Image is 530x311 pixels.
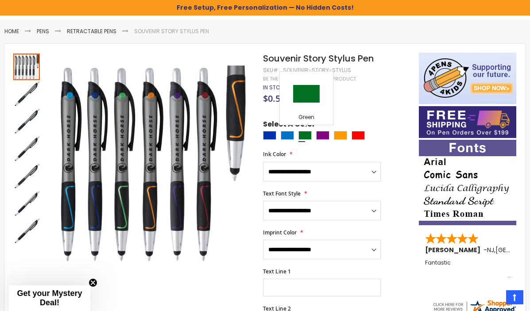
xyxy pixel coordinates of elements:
[263,76,356,82] a: Be the first to review this product
[263,52,374,65] span: Souvenir Story Stylus Pen
[13,135,41,162] div: Souvenir Story Stylus Pen
[419,106,516,138] img: Free shipping on orders over $199
[13,81,40,108] img: Souvenir Story Stylus Pen
[425,260,511,279] div: Fantastic
[37,27,49,35] a: Pens
[67,27,116,35] a: Retractable Pens
[263,229,297,236] span: Imprint Color
[263,190,301,197] span: Text Font Style
[334,131,347,140] div: Orange
[419,140,516,225] img: font-personalization-examples
[13,163,40,190] img: Souvenir Story Stylus Pen
[281,131,294,140] div: Blue Light
[13,80,41,108] div: Souvenir Story Stylus Pen
[50,65,251,267] img: Souvenir Story Stylus Pen
[13,108,40,135] img: Souvenir Story Stylus Pen
[13,108,41,135] div: Souvenir Story Stylus Pen
[13,53,41,80] div: Souvenir Story Stylus Pen
[13,162,41,190] div: Souvenir Story Stylus Pen
[298,131,312,140] div: Green
[13,190,41,217] div: Souvenir Story Stylus Pen
[13,191,40,217] img: Souvenir Story Stylus Pen
[263,84,287,91] span: In stock
[263,268,291,275] span: Text Line 1
[263,84,287,91] div: Availability
[263,66,279,74] strong: SKU
[263,131,276,140] div: Blue
[13,217,40,245] div: Souvenir Story Stylus Pen
[419,53,516,104] img: 4pens 4 kids
[89,278,97,287] button: Close teaser
[506,290,523,304] a: Top
[263,119,315,131] span: Select A Color
[13,218,40,245] img: Souvenir Story Stylus Pen
[425,246,484,254] span: [PERSON_NAME]
[487,246,494,254] span: NJ
[282,114,331,123] div: Green
[13,136,40,162] img: Souvenir Story Stylus Pen
[316,131,329,140] div: Purple
[352,131,365,140] div: Red
[263,92,285,104] span: $0.53
[263,150,286,158] span: Ink Color
[17,289,82,307] span: Get your Mystery Deal!
[4,27,19,35] a: Home
[134,28,209,35] li: Souvenir Story Stylus Pen
[283,67,351,74] div: Souvenir-Story-Stylus
[9,285,90,311] div: Get your Mystery Deal!Close teaser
